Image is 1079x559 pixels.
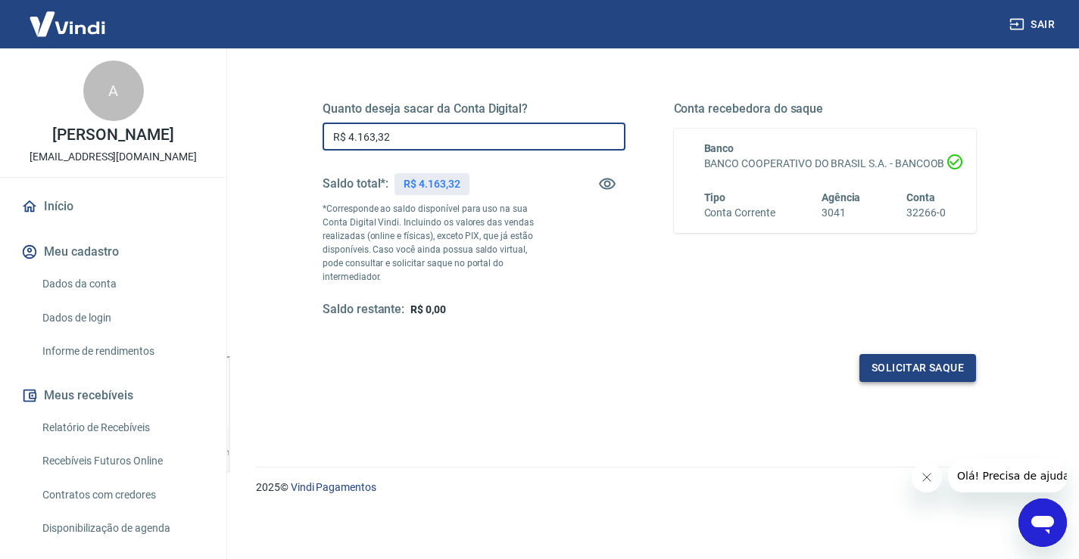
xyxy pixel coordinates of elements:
h5: Saldo total*: [323,176,388,191]
p: *Corresponde ao saldo disponível para uso na sua Conta Digital Vindi. Incluindo os valores das ve... [323,202,550,284]
img: website_grey.svg [24,39,36,51]
span: Banco [704,142,734,154]
a: Informe de rendimentos [36,336,208,367]
a: Relatório de Recebíveis [36,412,208,443]
h5: Conta recebedora do saque [674,101,977,116]
a: Vindi Pagamentos [291,481,376,493]
h6: 3041 [822,205,861,221]
span: Olá! Precisa de ajuda? [9,11,127,23]
iframe: Botão para abrir a janela de mensagens [1018,498,1067,547]
div: A [83,61,144,121]
a: Disponibilização de agenda [36,513,208,544]
span: Tipo [704,191,726,203]
img: logo_orange.svg [24,24,36,36]
a: Início [18,190,208,223]
iframe: Mensagem da empresa [948,459,1067,492]
img: tab_keywords_by_traffic_grey.svg [160,88,172,100]
a: Recebíveis Futuros Online [36,446,208,477]
a: Dados da conta [36,269,208,300]
h6: Conta Corrente [704,205,775,221]
a: Dados de login [36,303,208,334]
img: tab_domain_overview_orange.svg [63,88,75,100]
p: [PERSON_NAME] [52,127,173,143]
a: Contratos com credores [36,480,208,511]
span: R$ 0,00 [410,303,446,315]
button: Solicitar saque [859,354,976,382]
div: [PERSON_NAME]: [DOMAIN_NAME] [39,39,217,51]
p: 2025 © [256,480,1043,495]
h6: 32266-0 [906,205,946,221]
h5: Quanto deseja sacar da Conta Digital? [323,101,625,116]
span: Agência [822,191,861,203]
div: v 4.0.25 [42,24,74,36]
h6: BANCO COOPERATIVO DO BRASIL S.A. - BANCOOB [704,156,946,172]
h5: Saldo restante: [323,302,404,318]
p: [EMAIL_ADDRESS][DOMAIN_NAME] [30,149,197,165]
button: Sair [1006,11,1061,39]
button: Meus recebíveis [18,379,208,412]
span: Conta [906,191,935,203]
button: Meu cadastro [18,235,208,269]
div: Domínio [80,89,116,99]
p: R$ 4.163,32 [404,176,460,192]
iframe: Fechar mensagem [912,462,942,492]
div: Palavras-chave [176,89,243,99]
img: Vindi [18,1,117,47]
